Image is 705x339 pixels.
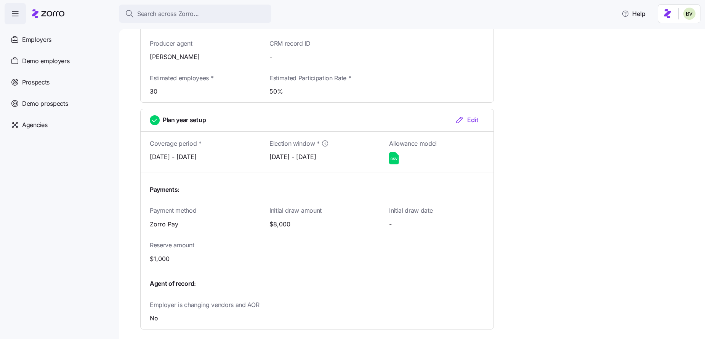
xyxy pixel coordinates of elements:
[615,6,652,21] button: Help
[150,152,254,162] span: [DATE] - [DATE]
[150,52,254,62] span: [PERSON_NAME]
[22,120,47,130] span: Agencies
[269,52,493,62] span: -
[5,29,113,50] a: Employers
[269,139,320,148] span: Election window *
[269,39,311,48] span: CRM record ID
[622,9,646,18] span: Help
[150,279,196,288] span: Agent of record:
[150,254,254,264] span: $1,000
[150,39,192,48] span: Producer agent
[150,220,254,229] span: Zorro Pay
[269,73,351,83] span: Estimated Participation Rate *
[150,314,374,323] span: No
[5,72,113,93] a: Prospects
[150,300,259,310] span: Employer is changing vendors and AOR
[137,9,199,19] span: Search across Zorro...
[269,87,374,96] span: 50%
[389,206,433,215] span: Initial draw date
[5,93,113,114] a: Demo prospects
[150,139,202,148] span: Coverage period *
[22,35,51,45] span: Employers
[449,115,484,124] button: Edit
[683,8,695,20] img: 676487ef2089eb4995defdc85707b4f5
[150,240,194,250] span: Reserve amount
[269,206,322,215] span: Initial draw amount
[389,139,437,148] span: Allowance model
[269,152,374,162] span: [DATE] - [DATE]
[163,115,206,125] span: Plan year setup
[150,206,197,215] span: Payment method
[5,114,113,135] a: Agencies
[119,5,271,23] button: Search across Zorro...
[22,99,68,108] span: Demo prospects
[22,78,50,87] span: Prospects
[22,56,70,66] span: Demo employers
[5,50,113,72] a: Demo employers
[455,115,478,124] div: Edit
[389,220,493,229] span: -
[150,185,179,194] span: Payments:
[150,87,254,96] span: 30
[150,73,213,83] span: Estimated employees *
[269,220,374,229] span: $8,000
